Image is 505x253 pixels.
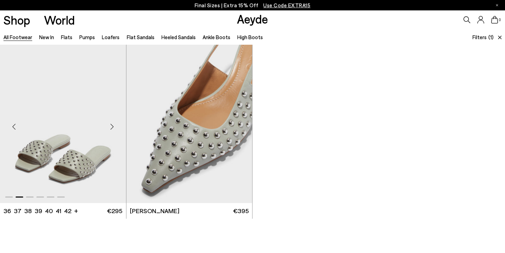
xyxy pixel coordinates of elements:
a: Aeyde [237,11,268,26]
a: Pumps [79,34,95,40]
a: Ankle Boots [203,34,230,40]
span: €295 [107,207,122,215]
img: Catrina Studded Slingback Pumps [126,45,252,203]
a: 0 [491,16,498,24]
span: Navigate to /collections/ss25-final-sizes [263,2,310,8]
div: 3 / 6 [126,45,252,203]
div: Next slide [102,116,123,137]
span: €395 [233,207,249,215]
span: Filters [472,34,487,40]
a: High Boots [237,34,263,40]
a: Heeled Sandals [161,34,196,40]
a: New In [39,34,54,40]
a: Next slide Previous slide [126,45,252,203]
a: All Footwear [3,34,32,40]
a: Shop [3,14,30,26]
li: 42 [64,207,71,215]
li: 39 [35,207,42,215]
li: 40 [45,207,53,215]
span: (1) [488,33,494,41]
span: 0 [498,18,502,22]
p: Final Sizes | Extra 15% Off [195,1,311,10]
a: Flats [61,34,72,40]
a: World [44,14,75,26]
li: 36 [3,207,11,215]
a: Loafers [102,34,119,40]
a: Flat Sandals [127,34,154,40]
li: 41 [56,207,61,215]
a: [PERSON_NAME] €395 [126,203,252,219]
li: 38 [24,207,32,215]
li: + [74,206,78,215]
li: 37 [14,207,21,215]
div: Previous slide [3,116,24,137]
ul: variant [3,207,69,215]
span: [PERSON_NAME] [130,207,179,215]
